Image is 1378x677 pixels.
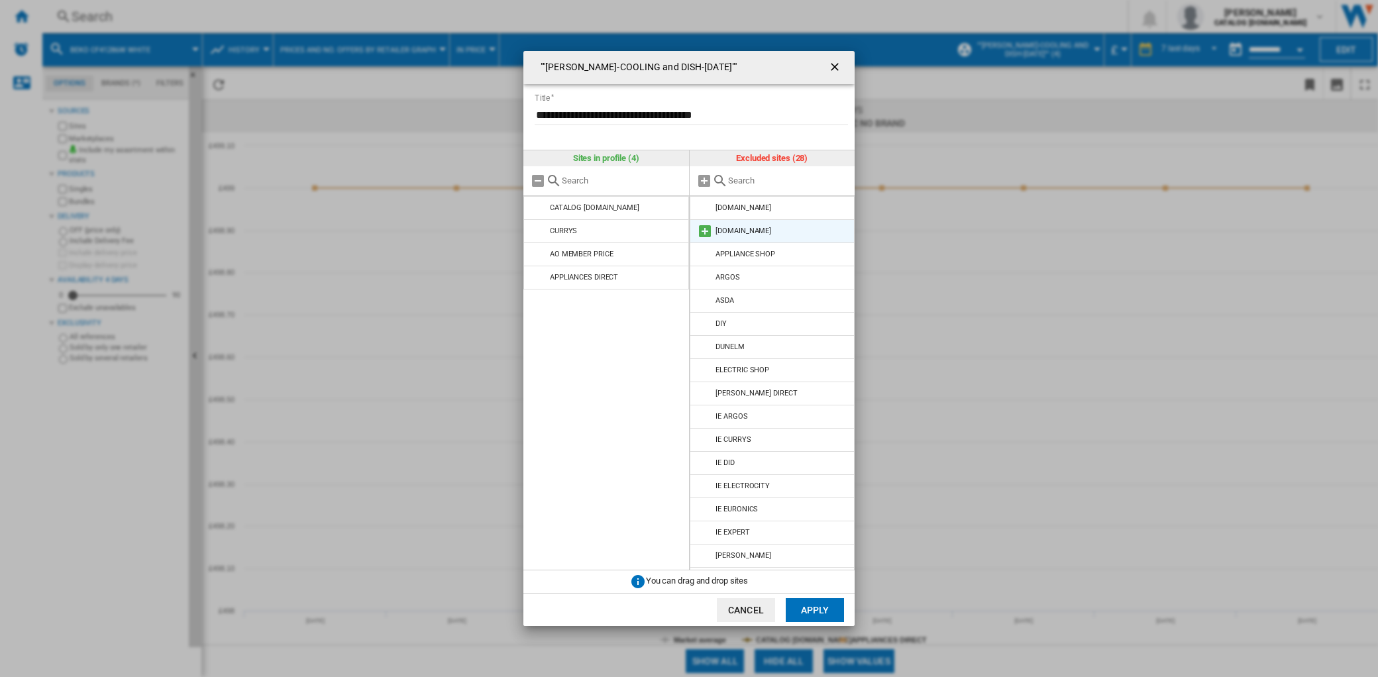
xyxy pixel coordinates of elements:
[715,505,758,513] div: IE EURONICS
[550,203,639,212] div: CATALOG [DOMAIN_NAME]
[715,551,771,560] div: [PERSON_NAME]
[715,389,797,397] div: [PERSON_NAME] DIRECT
[715,528,749,537] div: IE EXPERT
[786,598,844,622] button: Apply
[696,173,712,189] md-icon: Add all
[715,366,769,374] div: ELECTRIC SHOP
[715,273,740,282] div: ARGOS
[715,458,734,467] div: IE DID
[523,150,689,166] div: Sites in profile (4)
[728,176,849,185] input: Search
[717,598,775,622] button: Cancel
[823,54,849,81] button: getI18NText('BUTTONS.CLOSE_DIALOG')
[715,342,744,351] div: DUNELM
[715,482,770,490] div: IE ELECTROCITY
[715,319,727,328] div: DIY
[646,576,748,586] span: You can drag and drop sites
[715,435,751,444] div: IE CURRYS
[828,60,844,76] ng-md-icon: getI18NText('BUTTONS.CLOSE_DIALOG')
[530,173,546,189] md-icon: Remove all
[534,61,737,74] h4: ""[PERSON_NAME]-COOLING and DISH-[DATE]""
[715,250,775,258] div: APPLIANCE SHOP
[562,176,682,185] input: Search
[550,273,618,282] div: APPLIANCES DIRECT
[715,296,734,305] div: ASDA
[550,227,577,235] div: CURRYS
[550,250,613,258] div: AO MEMBER PRICE
[715,227,771,235] div: [DOMAIN_NAME]
[690,150,855,166] div: Excluded sites (28)
[715,412,747,421] div: IE ARGOS
[715,203,771,212] div: [DOMAIN_NAME]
